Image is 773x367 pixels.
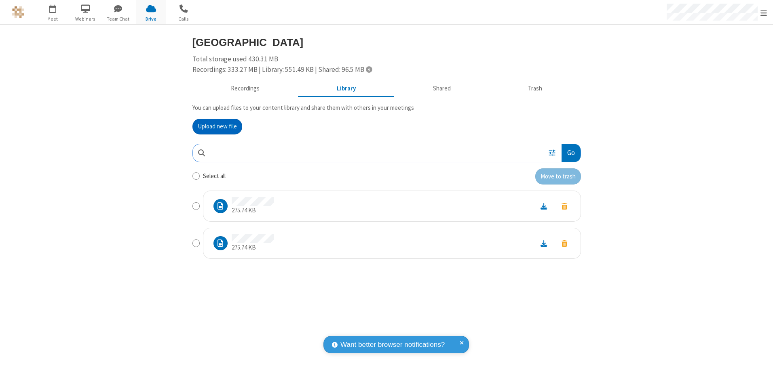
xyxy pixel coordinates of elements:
button: Move to trash [554,238,574,249]
span: Team Chat [103,15,133,23]
h3: [GEOGRAPHIC_DATA] [192,37,581,48]
button: Go [562,144,580,162]
button: Move to trash [535,168,581,185]
a: Download file [533,201,554,211]
p: 275.74 KB [232,243,274,252]
span: Webinars [70,15,101,23]
button: Content library [298,81,395,96]
a: Download file [533,239,554,248]
div: Recordings: 333.27 MB | Library: 551.49 KB | Shared: 96.5 MB [192,65,581,75]
span: Want better browser notifications? [340,340,445,350]
span: Totals displayed include files that have been moved to the trash. [366,66,372,73]
button: Shared during meetings [395,81,490,96]
p: You can upload files to your content library and share them with others in your meetings [192,103,581,113]
span: Calls [169,15,199,23]
button: Move to trash [554,201,574,212]
p: 275.74 KB [232,206,274,215]
button: Upload new file [192,119,242,135]
button: Recorded meetings [192,81,298,96]
div: Total storage used 430.31 MB [192,54,581,75]
span: Drive [136,15,166,23]
span: Meet [38,15,68,23]
button: Trash [490,81,581,96]
label: Select all [203,172,226,181]
img: QA Selenium DO NOT DELETE OR CHANGE [12,6,24,18]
